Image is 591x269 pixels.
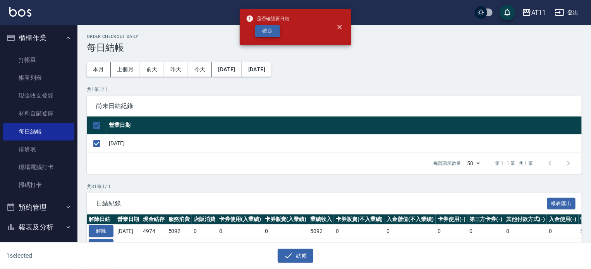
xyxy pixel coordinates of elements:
span: 尚未日結紀錄 [96,102,572,110]
button: 報表匯出 [547,198,576,210]
a: 材料自購登錄 [3,105,74,122]
td: 0 [385,238,436,252]
td: -2898 [504,238,547,252]
h6: 1 selected [6,251,146,260]
button: 本月 [87,62,111,77]
span: 日結紀錄 [96,200,547,207]
a: 現金收支登錄 [3,87,74,105]
td: 26729 [308,238,334,252]
th: 入金使用(-) [547,214,579,224]
button: 上個月 [111,62,140,77]
button: save [500,5,515,20]
button: 登出 [552,5,582,20]
a: 報表匯出 [547,199,576,207]
button: 櫃檯作業 [3,28,74,48]
button: close [331,19,348,36]
th: 卡券販賣(不入業績) [334,214,385,224]
button: 預約管理 [3,197,74,218]
img: Logo [9,7,31,17]
h2: Order checkout daily [87,34,582,39]
a: 排班表 [3,140,74,158]
td: 0 [334,238,385,252]
td: 0 [192,238,217,252]
button: 昨天 [164,62,188,77]
th: 營業日期 [107,117,582,135]
td: 0 [385,224,436,238]
button: 解除 [89,239,113,251]
td: [DATE] [115,238,141,252]
button: [DATE] [212,62,242,77]
th: 現金結存 [141,214,167,224]
a: 掃碼打卡 [3,176,74,194]
td: 0 [467,224,505,238]
button: 確定 [255,25,280,37]
div: AT11 [531,8,546,17]
td: 0 [217,238,263,252]
th: 解除日結 [87,214,115,224]
a: 打帳單 [3,51,74,69]
th: 業績收入 [308,214,334,224]
p: 每頁顯示數量 [433,160,461,167]
p: 共 1 筆, 1 / 1 [87,86,582,93]
a: 現場電腦打卡 [3,158,74,176]
div: 50 [464,153,483,174]
td: 0 [334,224,385,238]
td: [DATE] [107,134,582,152]
td: 0 [263,238,309,252]
p: 第 1–1 筆 共 1 筆 [495,160,533,167]
td: 0 [467,238,505,252]
td: 0 [192,224,217,238]
th: 店販消費 [192,214,217,224]
button: AT11 [519,5,549,21]
button: 解除 [89,225,113,237]
th: 營業日期 [115,214,141,224]
td: 0 [217,224,263,238]
td: 23351 [141,238,167,252]
button: [DATE] [242,62,271,77]
th: 入金儲值(不入業績) [385,214,436,224]
th: 服務消費 [167,214,192,224]
a: 帳單列表 [3,69,74,87]
td: 5092 [308,224,334,238]
td: 0 [436,238,467,252]
a: 每日結帳 [3,123,74,140]
td: 4974 [141,224,167,238]
td: 0 [436,224,467,238]
button: 客戶管理 [3,237,74,257]
td: 0 [547,224,579,238]
td: 0 [504,224,547,238]
button: 結帳 [278,249,314,263]
h3: 每日結帳 [87,42,582,53]
button: 今天 [188,62,212,77]
th: 第三方卡券(-) [467,214,505,224]
td: 5092 [167,224,192,238]
th: 其他付款方式(-) [504,214,547,224]
th: 卡券使用(-) [436,214,467,224]
th: 卡券販賣(入業績) [263,214,309,224]
button: 報表及分析 [3,217,74,237]
p: 共 31 筆, 1 / 1 [87,183,582,190]
td: 0 [263,224,309,238]
td: 26729 [167,238,192,252]
span: 是否確認要日結 [246,15,289,22]
td: [DATE] [115,224,141,238]
button: 前天 [140,62,164,77]
td: 0 [547,238,579,252]
th: 卡券使用(入業績) [217,214,263,224]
